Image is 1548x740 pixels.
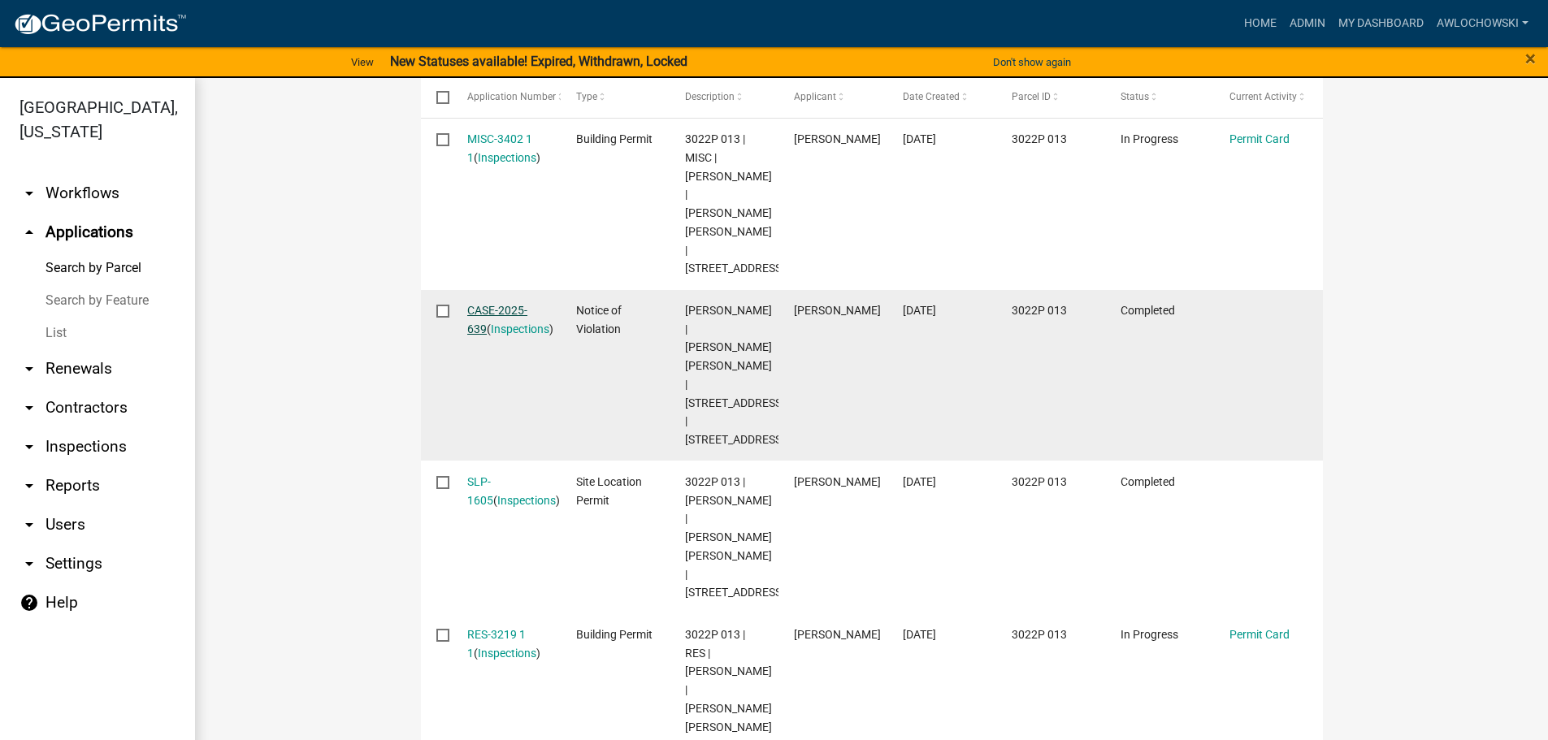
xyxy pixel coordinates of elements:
[20,476,39,495] i: arrow_drop_down
[1229,132,1290,145] a: Permit Card
[685,475,785,599] span: 3022P 013 | CHRISTIE D MOORE | MOORE MICHAEL SHAWN | 56 MCAFEE KNOB RD
[467,91,556,102] span: Application Number
[20,515,39,534] i: arrow_drop_down
[685,304,785,446] span: CHRISTIE D MOORE | MOORE MICHAEL SHAWN | 6 MALAGA CT | PALM COAST, FL 32137 | 56 MCAFEE KNOB RD
[794,132,881,145] span: BILL CARTER
[1525,47,1536,70] span: ×
[1430,8,1535,39] a: awlochowski
[1121,91,1149,102] span: Status
[345,49,380,76] a: View
[1525,49,1536,68] button: Close
[390,54,687,69] strong: New Statuses available! Expired, Withdrawn, Locked
[1238,8,1283,39] a: Home
[1105,78,1214,117] datatable-header-cell: Status
[903,304,936,317] span: 08/01/2025
[1283,8,1332,39] a: Admin
[491,322,549,335] a: Inspections
[467,130,545,167] div: ( )
[20,437,39,457] i: arrow_drop_down
[20,223,39,242] i: arrow_drop_up
[1332,8,1430,39] a: My Dashboard
[467,132,532,164] a: MISC-3402 1 1
[497,494,556,507] a: Inspections
[576,132,653,145] span: Building Permit
[467,628,526,660] a: RES-3219 1 1
[467,304,527,335] a: CASE-2025-639
[20,398,39,418] i: arrow_drop_down
[1121,132,1178,145] span: In Progress
[1229,91,1297,102] span: Current Activity
[794,91,836,102] span: Applicant
[903,628,936,641] span: 05/14/2025
[20,554,39,573] i: arrow_drop_down
[478,647,536,660] a: Inspections
[1121,475,1175,488] span: Completed
[778,78,887,117] datatable-header-cell: Applicant
[467,625,545,663] div: ( )
[996,78,1105,117] datatable-header-cell: Parcel ID
[1012,304,1067,317] span: 3022P 013
[1012,132,1067,145] span: 3022P 013
[887,78,996,117] datatable-header-cell: Date Created
[1012,91,1051,102] span: Parcel ID
[1229,628,1290,641] a: Permit Card
[1214,78,1323,117] datatable-header-cell: Current Activity
[986,49,1078,76] button: Don't show again
[576,628,653,641] span: Building Permit
[1012,475,1067,488] span: 3022P 013
[576,475,642,507] span: Site Location Permit
[685,91,735,102] span: Description
[20,359,39,379] i: arrow_drop_down
[903,132,936,145] span: 08/20/2025
[576,304,622,335] span: Notice of Violation
[561,78,670,117] datatable-header-cell: Type
[1012,628,1067,641] span: 3022P 013
[467,301,545,339] div: ( )
[1121,628,1178,641] span: In Progress
[794,628,881,641] span: BILL CARTER
[467,473,545,510] div: ( )
[794,475,881,488] span: BILL CARTER
[1121,304,1175,317] span: Completed
[903,475,936,488] span: 06/18/2025
[421,78,452,117] datatable-header-cell: Select
[794,304,881,317] span: Art Wlochowski
[452,78,561,117] datatable-header-cell: Application Number
[20,184,39,203] i: arrow_drop_down
[467,475,493,507] a: SLP-1605
[670,78,778,117] datatable-header-cell: Description
[20,593,39,612] i: help
[903,91,960,102] span: Date Created
[685,132,785,275] span: 3022P 013 | MISC | CHRISTIE D MOORE | MOORE MICHAEL SHAWN | 56 MCAFEE KNOB RD
[576,91,597,102] span: Type
[478,151,536,164] a: Inspections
